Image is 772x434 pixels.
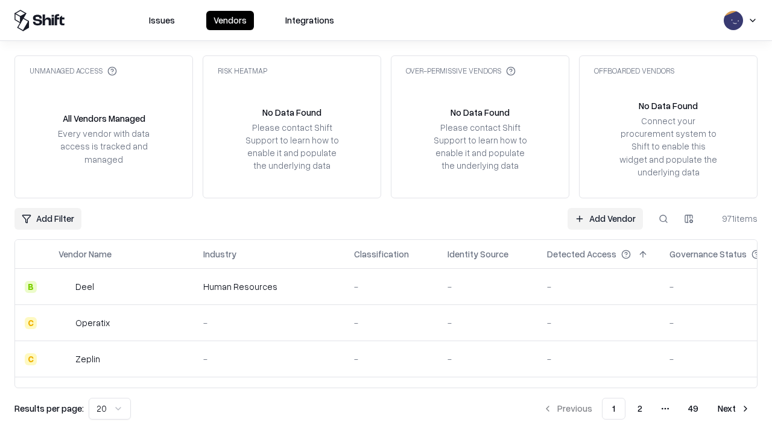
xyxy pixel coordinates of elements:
[547,280,650,293] div: -
[354,280,428,293] div: -
[594,66,674,76] div: Offboarded Vendors
[354,353,428,365] div: -
[354,248,409,260] div: Classification
[242,121,342,172] div: Please contact Shift Support to learn how to enable it and populate the underlying data
[63,112,145,125] div: All Vendors Managed
[669,248,747,260] div: Governance Status
[448,316,528,329] div: -
[448,248,508,260] div: Identity Source
[203,353,335,365] div: -
[430,121,530,172] div: Please contact Shift Support to learn how to enable it and populate the underlying data
[14,402,84,415] p: Results per page:
[25,281,37,293] div: B
[547,353,650,365] div: -
[710,398,758,420] button: Next
[59,281,71,293] img: Deel
[203,280,335,293] div: Human Resources
[75,353,100,365] div: Zeplin
[639,99,698,112] div: No Data Found
[59,317,71,329] img: Operatix
[568,208,643,230] a: Add Vendor
[679,398,708,420] button: 49
[618,115,718,178] div: Connect your procurement system to Shift to enable this widget and populate the underlying data
[25,353,37,365] div: C
[59,248,112,260] div: Vendor Name
[75,280,94,293] div: Deel
[448,353,528,365] div: -
[203,316,335,329] div: -
[14,208,81,230] button: Add Filter
[451,106,510,119] div: No Data Found
[218,66,267,76] div: Risk Heatmap
[142,11,182,30] button: Issues
[75,316,110,329] div: Operatix
[628,398,652,420] button: 2
[709,212,758,225] div: 971 items
[59,353,71,365] img: Zeplin
[30,66,117,76] div: Unmanaged Access
[602,398,625,420] button: 1
[54,127,154,165] div: Every vendor with data access is tracked and managed
[536,398,758,420] nav: pagination
[262,106,321,119] div: No Data Found
[25,317,37,329] div: C
[354,316,428,329] div: -
[206,11,254,30] button: Vendors
[547,316,650,329] div: -
[547,248,616,260] div: Detected Access
[203,248,236,260] div: Industry
[278,11,341,30] button: Integrations
[448,280,528,293] div: -
[406,66,516,76] div: Over-Permissive Vendors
